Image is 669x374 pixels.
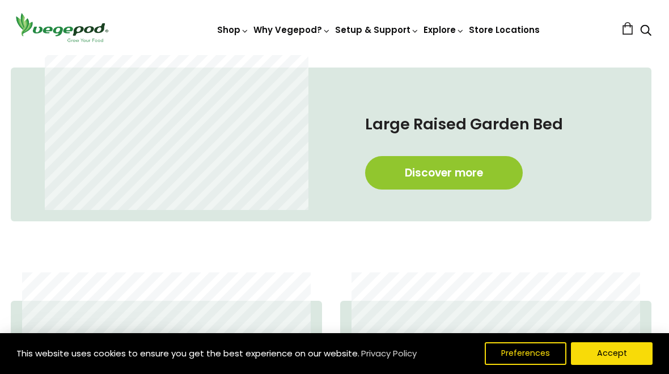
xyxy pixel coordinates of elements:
[485,342,566,365] button: Preferences
[365,156,523,190] a: Discover more
[640,26,651,37] a: Search
[253,24,331,36] a: Why Vegepod?
[335,24,419,36] a: Setup & Support
[359,343,418,364] a: Privacy Policy (opens in a new tab)
[571,342,653,365] button: Accept
[365,113,606,136] h4: Large Raised Garden Bed
[11,11,113,44] img: Vegepod
[16,347,359,359] span: This website uses cookies to ensure you get the best experience on our website.
[424,24,464,36] a: Explore
[217,24,249,36] a: Shop
[469,24,540,36] a: Store Locations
